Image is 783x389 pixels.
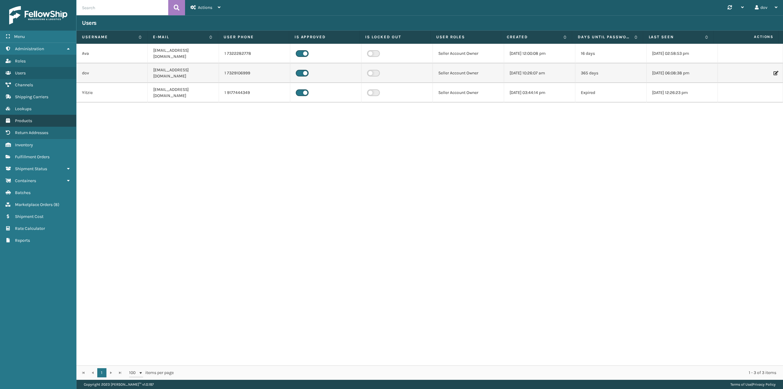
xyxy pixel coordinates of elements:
td: [EMAIL_ADDRESS][DOMAIN_NAME] [148,83,219,103]
td: [EMAIL_ADDRESS][DOMAIN_NAME] [148,44,219,63]
span: Channels [15,82,33,88]
label: Is Approved [295,34,354,40]
td: [DATE] 10:26:07 am [504,63,575,83]
td: Ava [76,44,148,63]
label: User Roles [436,34,496,40]
td: 365 days [575,63,647,83]
td: 1 7329106999 [219,63,290,83]
span: Roles [15,58,26,64]
span: items per page [129,368,174,377]
td: Seller Account Owner [433,63,504,83]
label: Created [507,34,560,40]
div: 1 - 3 of 3 items [182,370,776,376]
i: Edit [774,71,777,75]
td: Expired [575,83,647,103]
span: Reports [15,238,30,243]
td: [DATE] 03:44:14 pm [504,83,575,103]
span: Administration [15,46,44,51]
span: Inventory [15,142,33,148]
span: Shipment Cost [15,214,43,219]
a: Terms of Use [730,382,751,387]
span: Products [15,118,32,123]
span: Shipment Status [15,166,47,171]
td: [DATE] 02:58:53 pm [647,44,718,63]
td: 1 9177444349 [219,83,290,103]
td: 16 days [575,44,647,63]
span: 100 [129,370,138,376]
td: Seller Account Owner [433,44,504,63]
td: [EMAIL_ADDRESS][DOMAIN_NAME] [148,63,219,83]
img: logo [9,6,67,24]
td: [DATE] 12:26:23 pm [647,83,718,103]
td: [DATE] 12:00:08 pm [504,44,575,63]
td: Yitzie [76,83,148,103]
label: Username [82,34,135,40]
span: Users [15,70,26,76]
span: Actions [198,5,212,10]
label: Days until password expires [578,34,631,40]
td: [DATE] 06:08:38 pm [647,63,718,83]
label: Last Seen [649,34,702,40]
label: Is Locked Out [365,34,425,40]
td: dov [76,63,148,83]
label: User phone [224,34,283,40]
span: Menu [14,34,25,39]
td: Seller Account Owner [433,83,504,103]
span: Shipping Carriers [15,94,48,99]
a: 1 [97,368,106,377]
h3: Users [82,19,97,27]
span: Containers [15,178,36,183]
span: Actions [716,32,777,42]
div: | [730,380,776,389]
label: E-mail [153,34,206,40]
a: Privacy Policy [752,382,776,387]
span: Fulfillment Orders [15,154,50,159]
td: 1 7322282778 [219,44,290,63]
span: Marketplace Orders [15,202,53,207]
p: Copyright 2023 [PERSON_NAME]™ v 1.0.187 [84,380,154,389]
span: Batches [15,190,31,195]
span: Rate Calculator [15,226,45,231]
span: ( 8 ) [54,202,59,207]
span: Return Addresses [15,130,48,135]
span: Lookups [15,106,32,111]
